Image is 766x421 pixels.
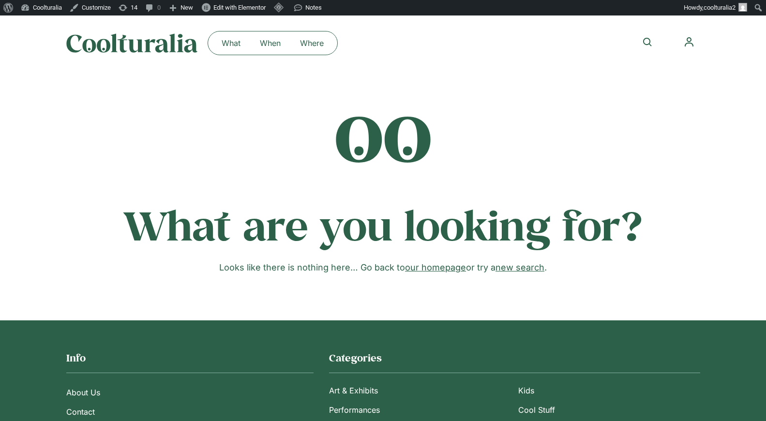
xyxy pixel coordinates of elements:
[290,35,333,51] a: Where
[678,31,700,53] nav: Menu
[250,35,290,51] a: When
[66,383,314,402] a: About Us
[329,381,511,400] a: Art & Exhibits
[66,261,700,274] p: Looks like there is nothing here… Go back to or try a .
[329,400,511,420] a: Performances
[518,400,700,420] a: Cool Stuff
[66,201,700,249] h1: What are you looking for?
[213,4,266,11] span: Edit with Elementor
[212,35,250,51] a: What
[405,262,466,272] a: our homepage
[704,4,736,11] span: coolturalia2
[212,35,333,51] nav: Menu
[518,381,700,400] a: Kids
[329,351,700,365] h2: Categories
[66,351,314,365] h2: Info
[678,31,700,53] button: Menu Toggle
[496,262,544,272] a: new search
